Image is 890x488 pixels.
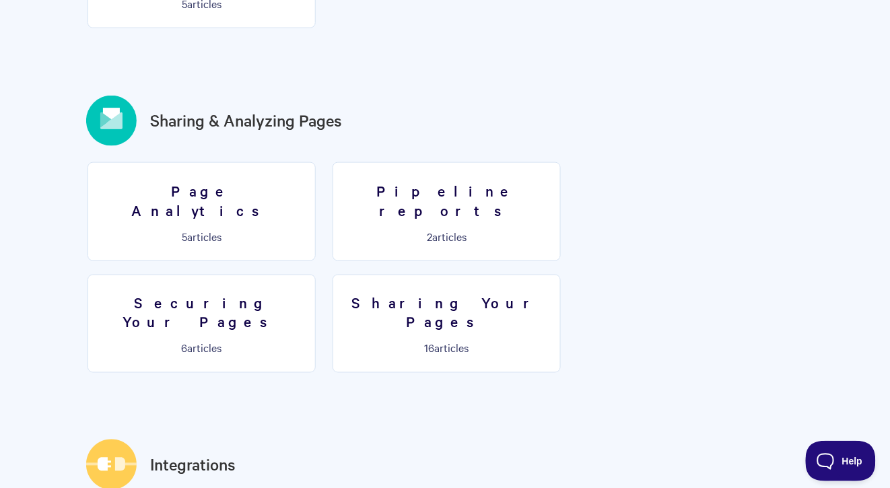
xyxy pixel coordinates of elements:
a: Sharing Your Pages 16articles [333,275,561,373]
h3: Securing Your Pages [96,293,307,332]
h3: Pipeline reports [341,181,552,219]
a: Pipeline reports 2articles [333,162,561,260]
a: Integrations [150,453,236,477]
span: 16 [425,341,435,355]
a: Sharing & Analyzing Pages [150,108,342,133]
h3: Sharing Your Pages [341,293,552,332]
p: articles [96,342,307,354]
span: 2 [427,229,432,244]
p: articles [96,230,307,242]
span: 5 [182,229,187,244]
a: Securing Your Pages 6articles [88,275,316,373]
span: 6 [181,341,187,355]
p: articles [341,342,552,354]
a: Page Analytics 5articles [88,162,316,260]
h3: Page Analytics [96,181,307,219]
p: articles [341,230,552,242]
iframe: Toggle Customer Support [806,441,877,481]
